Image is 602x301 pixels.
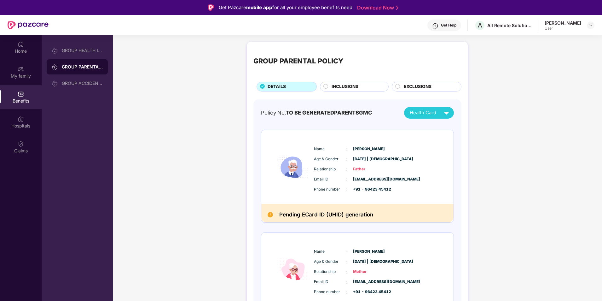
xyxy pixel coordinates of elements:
img: New Pazcare Logo [8,21,49,29]
span: Mother [353,269,385,275]
a: Download Now [357,4,397,11]
span: [DATE] | [DEMOGRAPHIC_DATA] [353,156,385,162]
span: : [345,186,347,193]
span: Age & Gender [314,156,345,162]
span: EXCLUSIONS [404,83,431,90]
span: : [345,156,347,162]
img: svg+xml;base64,PHN2ZyBpZD0iRHJvcGRvd24tMzJ4MzIiIHhtbG5zPSJodHRwOi8vd3d3LnczLm9yZy8yMDAwL3N2ZyIgd2... [588,23,593,28]
img: Pending [268,212,273,217]
img: svg+xml;base64,PHN2ZyB3aWR0aD0iMjAiIGhlaWdodD0iMjAiIHZpZXdCb3g9IjAgMCAyMCAyMCIgZmlsbD0ibm9uZSIgeG... [52,64,58,70]
span: Name [314,249,345,255]
img: svg+xml;base64,PHN2ZyBpZD0iSG9zcGl0YWxzIiB4bWxucz0iaHR0cDovL3d3dy53My5vcmcvMjAwMC9zdmciIHdpZHRoPS... [18,116,24,122]
span: [EMAIL_ADDRESS][DOMAIN_NAME] [353,176,385,182]
span: [PERSON_NAME] [353,249,385,255]
div: [PERSON_NAME] [545,20,581,26]
div: GROUP ACCIDENTAL INSURANCE [62,81,103,86]
div: Policy No: [261,109,372,117]
span: +91 - 96423 45412 [353,289,385,295]
div: User [545,26,581,31]
h2: Pending ECard ID (UHID) generation [279,210,373,219]
div: Get Pazcare for all your employee benefits need [219,4,352,11]
span: : [345,289,347,296]
span: Email ID [314,176,345,182]
span: : [345,145,347,152]
div: GROUP PARENTAL POLICY [62,64,103,70]
img: icon [275,239,312,300]
img: icon [275,136,312,198]
img: svg+xml;base64,PHN2ZyBpZD0iQ2xhaW0iIHhtbG5zPSJodHRwOi8vd3d3LnczLm9yZy8yMDAwL3N2ZyIgd2lkdGg9IjIwIi... [18,141,24,147]
div: All Remote Solutions Private Limited [487,22,531,28]
div: GROUP PARENTAL POLICY [253,56,343,66]
img: svg+xml;base64,PHN2ZyB4bWxucz0iaHR0cDovL3d3dy53My5vcmcvMjAwMC9zdmciIHZpZXdCb3g9IjAgMCAyNCAyNCIgd2... [441,107,452,118]
span: +91 - 96423 45412 [353,186,385,192]
span: : [345,269,347,275]
img: svg+xml;base64,PHN2ZyB3aWR0aD0iMjAiIGhlaWdodD0iMjAiIHZpZXdCb3g9IjAgMCAyMCAyMCIgZmlsbD0ibm9uZSIgeG... [52,80,58,87]
div: GROUP HEALTH INSURANCE [62,48,103,53]
span: : [345,279,347,286]
span: [PERSON_NAME] [353,146,385,152]
span: Health Card [410,109,436,116]
span: INCLUSIONS [332,83,358,90]
button: Health Card [404,107,454,119]
span: [EMAIL_ADDRESS][DOMAIN_NAME] [353,279,385,285]
span: Name [314,146,345,152]
img: svg+xml;base64,PHN2ZyBpZD0iSGVscC0zMngzMiIgeG1sbnM9Imh0dHA6Ly93d3cudzMub3JnLzIwMDAvc3ZnIiB3aWR0aD... [432,23,438,29]
img: Logo [208,4,214,11]
span: Phone number [314,289,345,295]
span: : [345,176,347,183]
span: A [478,21,482,29]
img: Stroke [396,4,398,11]
span: Father [353,166,385,172]
span: Relationship [314,166,345,172]
img: svg+xml;base64,PHN2ZyBpZD0iSG9tZSIgeG1sbnM9Imh0dHA6Ly93d3cudzMub3JnLzIwMDAvc3ZnIiB3aWR0aD0iMjAiIG... [18,41,24,47]
span: TO BE GENERATEDPARENTSGMC [286,109,372,116]
span: Email ID [314,279,345,285]
span: : [345,258,347,265]
span: Relationship [314,269,345,275]
span: DETAILS [268,83,286,90]
span: : [345,166,347,173]
img: svg+xml;base64,PHN2ZyB3aWR0aD0iMjAiIGhlaWdodD0iMjAiIHZpZXdCb3g9IjAgMCAyMCAyMCIgZmlsbD0ibm9uZSIgeG... [18,66,24,72]
strong: mobile app [246,4,272,10]
span: : [345,248,347,255]
span: Phone number [314,186,345,192]
div: Get Help [441,23,456,28]
span: [DATE] | [DEMOGRAPHIC_DATA] [353,259,385,265]
span: Age & Gender [314,259,345,265]
img: svg+xml;base64,PHN2ZyBpZD0iQmVuZWZpdHMiIHhtbG5zPSJodHRwOi8vd3d3LnczLm9yZy8yMDAwL3N2ZyIgd2lkdGg9Ij... [18,91,24,97]
img: svg+xml;base64,PHN2ZyB3aWR0aD0iMjAiIGhlaWdodD0iMjAiIHZpZXdCb3g9IjAgMCAyMCAyMCIgZmlsbD0ibm9uZSIgeG... [52,48,58,54]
